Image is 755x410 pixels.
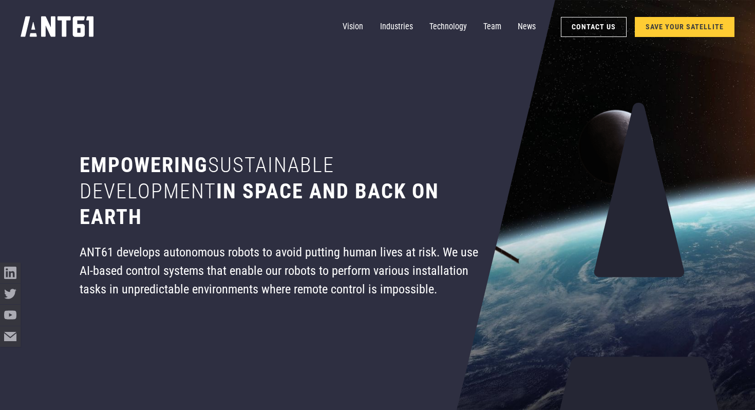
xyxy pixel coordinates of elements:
h1: Empowering in space and back on earth [80,153,479,230]
a: home [21,13,94,41]
a: News [518,16,536,37]
a: Vision [343,16,363,37]
span: sustainable development [80,153,334,203]
a: Technology [429,16,467,37]
a: Contact Us [561,17,627,37]
a: Industries [380,16,413,37]
div: ANT61 develops autonomous robots to avoid putting human lives at risk. We use AI-based control sy... [80,243,479,299]
a: SAVE YOUR SATELLITE [635,17,734,37]
a: Team [483,16,501,37]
